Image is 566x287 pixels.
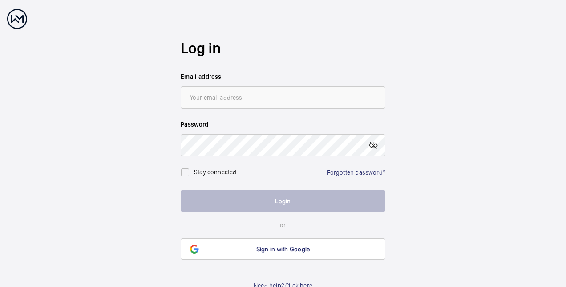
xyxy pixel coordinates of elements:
label: Password [181,120,385,129]
p: or [181,221,385,230]
span: Sign in with Google [256,246,310,253]
a: Forgotten password? [327,169,385,176]
input: Your email address [181,86,385,109]
label: Stay connected [194,168,237,176]
label: Email address [181,72,385,81]
button: Login [181,190,385,212]
h2: Log in [181,38,385,59]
